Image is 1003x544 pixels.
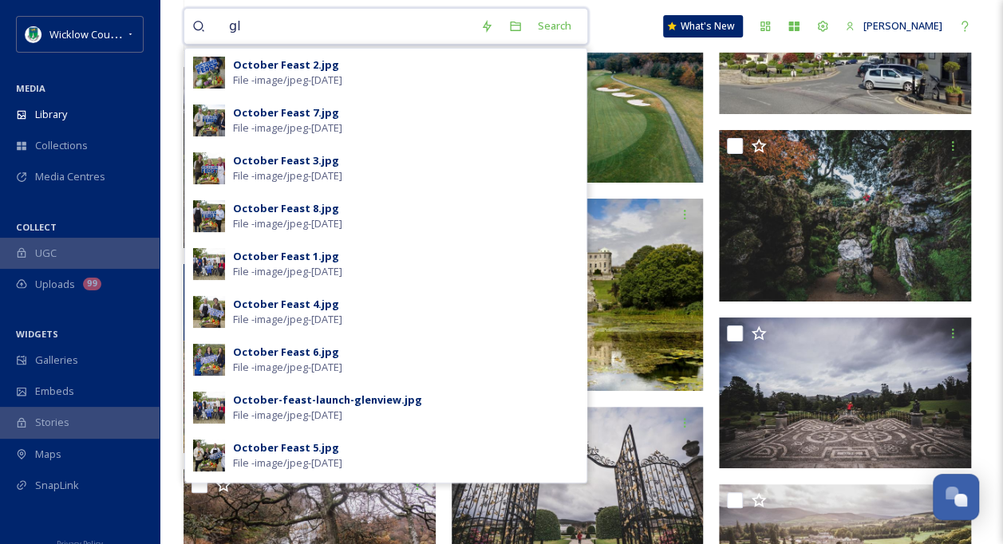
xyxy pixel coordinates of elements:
[35,447,61,462] span: Maps
[719,317,975,468] img: Powerscourt6.jpg
[35,415,69,430] span: Stories
[233,120,342,136] span: File - image/jpeg - [DATE]
[35,384,74,399] span: Embeds
[233,201,339,216] div: October Feast 8.jpg
[233,455,342,471] span: File - image/jpeg - [DATE]
[83,278,101,290] div: 99
[193,296,225,328] img: 653b0b18-8e43-47bd-b16d-6a3ea875563f.jpg
[233,153,339,168] div: October Feast 3.jpg
[233,264,342,279] span: File - image/jpeg - [DATE]
[16,328,58,340] span: WIDGETS
[233,297,339,312] div: October Feast 4.jpg
[233,440,339,455] div: October Feast 5.jpg
[16,221,57,233] span: COLLECT
[35,478,79,493] span: SnapLink
[233,312,342,327] span: File - image/jpeg - [DATE]
[530,10,579,41] div: Search
[863,18,942,33] span: [PERSON_NAME]
[193,200,225,232] img: 3ab77494-d31f-4941-93d3-569cc47ba3e9.jpg
[233,360,342,375] span: File - image/jpeg - [DATE]
[35,169,105,184] span: Media Centres
[35,107,67,122] span: Library
[193,104,225,136] img: 4546e739-1ff7-4023-a985-7c945f952fd1.jpg
[233,392,422,408] div: October-feast-launch-glenview.jpg
[193,440,225,471] img: 50b60f71-a1d1-4f9e-a5f7-89df0706c3f4.jpg
[49,26,162,41] span: Wicklow County Council
[233,408,342,423] span: File - image/jpeg - [DATE]
[719,130,975,302] img: Powerscourt4.jpg
[184,264,436,453] img: DJI_0077.jpg
[184,67,440,248] img: DJI_0253.jpg
[837,10,950,41] a: [PERSON_NAME]
[193,392,225,424] img: c5857fa6-162b-4ae4-8f60-ff6cf689c6ff.jpg
[233,73,342,88] span: File - image/jpeg - [DATE]
[16,82,45,94] span: MEDIA
[233,105,339,120] div: October Feast 7.jpg
[193,57,225,89] img: be13ee56-1223-4c2a-8d8b-e2b4199554e5.jpg
[35,353,78,368] span: Galleries
[233,57,339,73] div: October Feast 2.jpg
[663,15,743,37] a: What's New
[26,26,41,42] img: download%20(9).png
[193,152,225,184] img: f82414d4-abb5-418d-ad85-00772b087009.jpg
[233,216,342,231] span: File - image/jpeg - [DATE]
[35,138,88,153] span: Collections
[233,345,339,360] div: October Feast 6.jpg
[233,168,342,183] span: File - image/jpeg - [DATE]
[35,277,75,292] span: Uploads
[193,344,225,376] img: 34cc6eb8-624c-4790-ab72-471a004f42fb.jpg
[221,9,472,44] input: Search your library
[193,248,225,280] img: 57134f06-d224-46d7-92fe-69707a22fec3.jpg
[233,249,339,264] div: October Feast 1.jpg
[933,474,979,520] button: Open Chat
[35,246,57,261] span: UGC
